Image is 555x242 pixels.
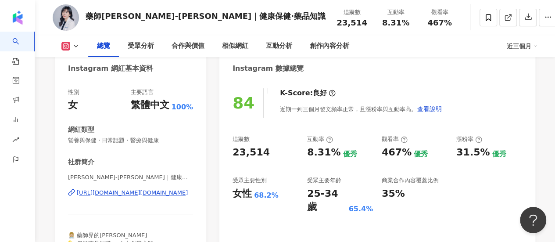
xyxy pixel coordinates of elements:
[343,149,357,159] div: 優秀
[520,207,546,233] iframe: Help Scout Beacon - Open
[68,189,193,197] a: [URL][DOMAIN_NAME][DOMAIN_NAME]
[86,11,326,22] div: 藥師[PERSON_NAME]-[PERSON_NAME]｜健康保健·藥品知識
[68,173,193,181] span: [PERSON_NAME]-[PERSON_NAME]｜健康保健·藥品知識 | tsai.pharm
[382,177,439,184] div: 商業合作內容覆蓋比例
[172,41,204,51] div: 合作與價值
[382,18,409,27] span: 8.31%
[68,125,94,134] div: 網紅類型
[456,146,490,159] div: 31.5%
[280,88,336,98] div: K-Score :
[307,146,340,159] div: 8.31%
[233,187,252,201] div: 女性
[68,158,94,167] div: 社群簡介
[456,135,482,143] div: 漲粉率
[307,135,333,143] div: 互動率
[233,64,304,73] div: Instagram 數據總覽
[233,146,270,159] div: 23,514
[507,39,537,53] div: 近三個月
[379,8,412,17] div: 互動率
[337,18,367,27] span: 23,514
[68,137,193,144] span: 營養與保健 · 日常話題 · 醫療與健康
[417,100,442,118] button: 查看說明
[254,191,279,200] div: 68.2%
[222,41,248,51] div: 相似網紅
[12,131,19,151] span: rise
[313,88,327,98] div: 良好
[417,105,442,112] span: 查看說明
[131,98,169,112] div: 繁體中文
[427,18,452,27] span: 467%
[382,135,408,143] div: 觀看率
[11,11,25,25] img: logo icon
[335,8,369,17] div: 追蹤數
[68,64,153,73] div: Instagram 網紅基本資料
[128,41,154,51] div: 受眾分析
[233,94,254,112] div: 84
[172,102,193,112] span: 100%
[68,98,78,112] div: 女
[492,149,506,159] div: 優秀
[348,204,373,214] div: 65.4%
[382,187,405,201] div: 35%
[97,41,110,51] div: 總覽
[68,88,79,96] div: 性別
[266,41,292,51] div: 互動分析
[233,177,267,184] div: 受眾主要性別
[12,32,30,66] a: search
[382,146,412,159] div: 467%
[131,88,154,96] div: 主要語言
[307,187,346,214] div: 25-34 歲
[414,149,428,159] div: 優秀
[307,177,341,184] div: 受眾主要年齡
[77,189,188,197] div: [URL][DOMAIN_NAME][DOMAIN_NAME]
[233,135,250,143] div: 追蹤數
[53,4,79,31] img: KOL Avatar
[280,100,442,118] div: 近期一到三個月發文頻率正常，且漲粉率與互動率高。
[423,8,456,17] div: 觀看率
[310,41,349,51] div: 創作內容分析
